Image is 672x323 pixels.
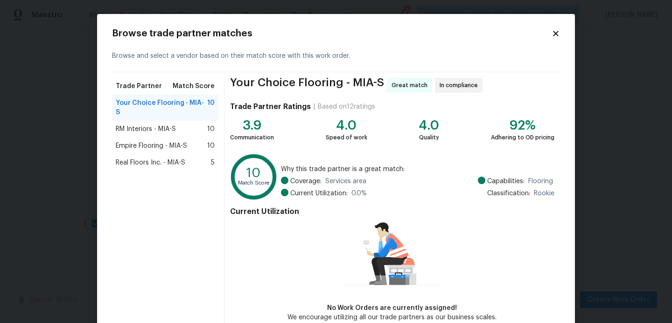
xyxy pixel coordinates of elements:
span: Coverage: [290,177,322,186]
span: Rookie [534,189,554,198]
text: Match Score [238,180,269,186]
div: Browse and select a vendor based on their match score with this work order. [112,40,560,72]
div: | [311,102,318,111]
span: Trade Partner [116,82,162,91]
span: In compliance [440,81,482,90]
div: Adhering to OD pricing [491,133,554,142]
span: Match Score [173,82,215,91]
div: No Work Orders are currently assigned! [287,303,497,313]
div: Communication [230,133,274,142]
span: Your Choice Flooring - MIA-S [116,98,207,117]
span: RM Interiors - MIA-S [116,124,176,134]
h4: Current Utilization [230,207,554,216]
span: Great match [392,81,431,90]
span: 10 [207,98,215,117]
span: Empire Flooring - MIA-S [116,141,187,151]
div: 3.9 [230,121,274,130]
div: Based on 12 ratings [318,102,375,111]
span: Your Choice Flooring - MIA-S [230,78,384,93]
h4: Trade Partner Ratings [230,102,311,111]
span: Services area [325,177,366,186]
span: 5 [211,158,215,167]
div: Speed of work [326,133,367,142]
span: 0.0 % [351,189,367,198]
span: Flooring [528,177,553,186]
h2: Browse trade partner matches [112,29,552,38]
div: 4.0 [419,121,439,130]
div: 92% [491,121,554,130]
span: Real Floors Inc. - MIA-S [116,158,185,167]
span: 10 [207,141,215,151]
text: 10 [246,166,261,179]
span: Why this trade partner is a great match: [281,165,554,174]
span: Current Utilization: [290,189,348,198]
span: 10 [207,124,215,134]
div: 4.0 [326,121,367,130]
div: Quality [419,133,439,142]
span: Classification: [487,189,530,198]
span: Capabilities: [487,177,525,186]
div: We encourage utilizing all our trade partners as our business scales. [287,313,497,322]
